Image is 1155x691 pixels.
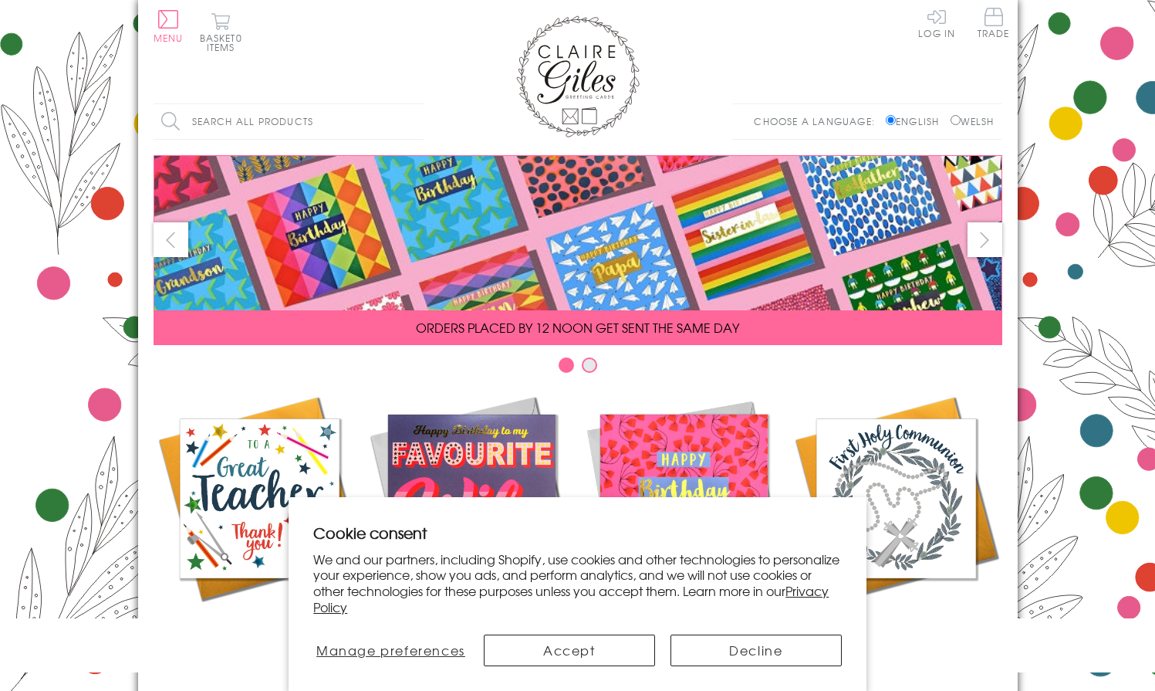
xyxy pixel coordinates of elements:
a: New Releases [366,392,578,635]
button: Basket0 items [200,12,242,52]
input: Search [408,104,424,139]
button: Menu [154,10,184,42]
a: Log In [918,8,955,38]
input: Search all products [154,104,424,139]
button: prev [154,222,188,257]
span: Manage preferences [316,641,465,659]
button: Accept [484,635,655,666]
input: English [886,115,896,125]
button: Decline [670,635,842,666]
span: Communion and Confirmation [830,616,961,653]
div: Carousel Pagination [154,357,1002,381]
a: Birthdays [578,392,790,635]
input: Welsh [951,115,961,125]
label: English [886,114,947,128]
button: Carousel Page 1 (Current Slide) [559,357,574,373]
span: ORDERS PLACED BY 12 NOON GET SENT THE SAME DAY [416,318,739,337]
label: Welsh [951,114,995,128]
img: Claire Giles Greetings Cards [516,15,640,137]
span: Academic [220,616,299,635]
button: Carousel Page 2 [582,357,597,373]
a: Trade [978,8,1010,41]
h2: Cookie consent [313,522,842,544]
span: Menu [154,31,184,45]
span: Trade [978,8,1010,38]
a: Academic [154,392,366,635]
a: Communion and Confirmation [790,392,1002,653]
span: 0 items [207,31,242,54]
button: next [968,222,1002,257]
button: Manage preferences [313,635,468,666]
a: Privacy Policy [313,581,829,616]
p: We and our partners, including Shopify, use cookies and other technologies to personalize your ex... [313,551,842,615]
p: Choose a language: [754,114,883,128]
